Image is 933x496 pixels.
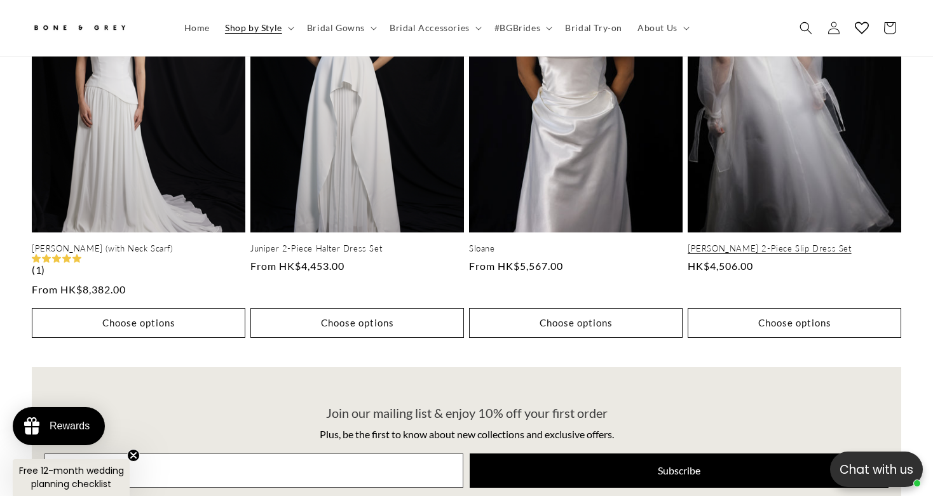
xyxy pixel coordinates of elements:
summary: #BGBrides [487,15,557,41]
img: Bone and Grey Bridal [32,18,127,39]
div: Rewards [50,420,90,432]
span: Free 12-month wedding planning checklist [19,464,124,490]
summary: About Us [630,15,695,41]
a: Sloane [469,243,683,254]
button: Choose options [32,308,245,338]
button: Choose options [469,308,683,338]
summary: Bridal Gowns [299,15,382,41]
span: Join our mailing list & enjoy 10% off your first order [326,405,608,420]
a: Bone and Grey Bridal [27,13,164,43]
span: Plus, be the first to know about new collections and exclusive offers. [320,428,614,440]
span: About Us [637,22,678,34]
summary: Bridal Accessories [382,15,487,41]
span: Bridal Gowns [307,22,365,34]
span: #BGBrides [494,22,540,34]
button: Open chatbox [830,452,923,487]
summary: Shop by Style [217,15,299,41]
a: [PERSON_NAME] 2-Piece Slip Dress Set [688,243,901,254]
button: Choose options [250,308,464,338]
div: Free 12-month wedding planning checklistClose teaser [13,459,130,496]
a: Bridal Try-on [557,15,630,41]
span: Bridal Try-on [565,22,622,34]
button: Close teaser [127,449,140,462]
a: Juniper 2-Piece Halter Dress Set [250,243,464,254]
a: [PERSON_NAME] (with Neck Scarf) [32,243,245,254]
a: Home [177,15,217,41]
input: Email [44,453,463,488]
button: Choose options [688,308,901,338]
span: Shop by Style [225,22,282,34]
span: Home [184,22,210,34]
span: Bridal Accessories [390,22,470,34]
summary: Search [792,14,820,42]
p: Chat with us [830,460,923,479]
button: Subscribe [470,453,889,488]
